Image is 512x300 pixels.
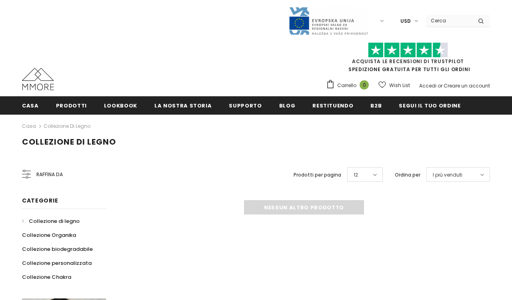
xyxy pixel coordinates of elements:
span: SPEDIZIONE GRATUITA PER TUTTI GLI ORDINI [326,46,490,73]
img: Javni Razpis [288,6,368,36]
span: Restituendo [312,102,353,109]
span: Collezione di legno [22,136,116,147]
span: Blog [279,102,296,109]
span: Raffina da [36,170,63,179]
a: La nostra storia [154,96,212,114]
a: Blog [279,96,296,114]
span: Prodotti [56,102,87,109]
label: Ordina per [395,171,420,179]
a: B2B [370,96,382,114]
a: Casa [22,121,36,131]
span: Lookbook [104,102,137,109]
span: La nostra storia [154,102,212,109]
span: Collezione Organika [22,231,76,239]
a: Casa [22,96,39,114]
a: Acquista le recensioni di TrustPilot [352,58,464,65]
a: Restituendo [312,96,353,114]
span: Collezione personalizzata [22,259,92,267]
span: Casa [22,102,39,109]
a: Javni Razpis [288,17,368,24]
img: Fidati di Pilot Stars [368,42,448,58]
a: Collezione di legno [22,214,80,228]
span: Collezione Chakra [22,273,71,281]
a: Lookbook [104,96,137,114]
a: Wish List [378,78,410,92]
a: Prodotti [56,96,87,114]
span: 0 [360,80,369,89]
label: Prodotti per pagina [294,171,341,179]
a: Segui il tuo ordine [399,96,460,114]
a: Carrello 0 [326,79,373,91]
input: Search Site [426,15,472,26]
a: Collezione biodegradabile [22,242,93,256]
span: Wish List [389,81,410,89]
span: 12 [354,171,358,179]
span: USD [400,17,411,25]
a: Collezione Chakra [22,270,71,284]
span: B2B [370,102,382,109]
img: Casi MMORE [22,68,54,90]
span: Carrello [337,81,356,89]
span: or [438,82,442,89]
a: supporto [229,96,262,114]
a: Accedi [419,82,436,89]
span: Segui il tuo ordine [399,102,460,109]
span: Categorie [22,197,58,205]
a: Collezione Organika [22,228,76,242]
span: I più venduti [433,171,462,179]
span: supporto [229,102,262,109]
span: Collezione di legno [29,217,80,225]
a: Collezione di legno [44,123,90,129]
a: Creare un account [444,82,490,89]
span: Collezione biodegradabile [22,245,93,253]
a: Collezione personalizzata [22,256,92,270]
